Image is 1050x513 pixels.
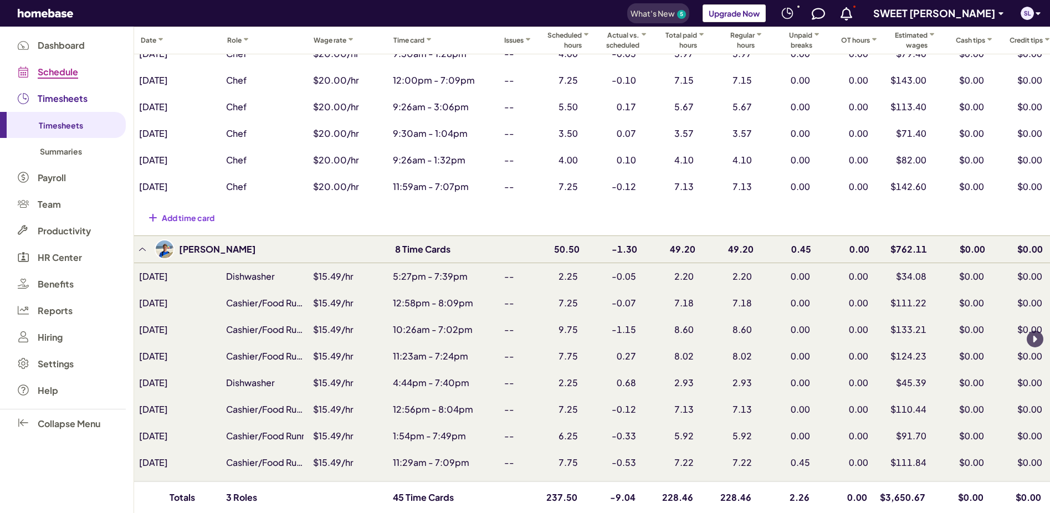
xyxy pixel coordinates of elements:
p: 7.18 [674,296,694,310]
p: [DATE] [139,403,168,416]
a: 5 [677,10,686,19]
p: [DATE] [139,74,168,87]
p: -0.05 [612,270,636,283]
p: -0.33 [612,429,636,443]
p: 0.00 [791,127,810,140]
p: $15.49/hr [313,350,354,363]
p: $0.00 [1017,429,1042,443]
p: 0.00 [791,296,810,310]
p: 7.22 [733,456,752,469]
p: $45.39 [896,376,926,389]
p: $3,650.67 [877,491,925,504]
p: 8.60 [674,323,694,336]
p: Chef [226,100,247,114]
p: Estimated wages [885,30,928,50]
p: [DATE] [139,296,168,310]
p: Total paid hours [655,30,697,50]
p: 0.00 [849,456,868,469]
p: -- [504,153,514,167]
p: 0.00 [849,180,868,193]
p: [DATE] [139,323,168,336]
p: Actual vs. scheduled [597,30,639,50]
p: 5.67 [733,100,752,114]
p: 0.00 [791,323,810,336]
p: OT hours [841,35,870,45]
p: -- [504,74,514,87]
p: 7.18 [733,296,752,310]
span: Payroll [38,173,66,183]
p: -- [504,180,514,193]
p: 0.00 [849,127,868,140]
p: 5.92 [674,429,694,443]
p: -- [504,429,514,443]
p: 7.15 [674,74,694,87]
p: $0.00 [959,270,984,283]
p: $111.84 [890,456,926,469]
p: $0.00 [959,127,984,140]
p: 49.20 [670,243,695,256]
p: $762.11 [890,243,927,256]
p: $0.00 [1017,100,1042,114]
p: $0.00 [1017,403,1042,416]
text: 5 [680,11,683,17]
p: Time card [393,35,424,45]
p: $110.44 [890,403,926,416]
p: 6.25 [559,429,578,443]
p: Cash tips [956,35,985,45]
p: $20.00/hr [313,180,359,193]
p: Wage rate [314,35,346,45]
p: 0.45 [791,243,811,256]
p: 0.27 [617,350,636,363]
p: 0.00 [849,376,868,389]
p: 8.60 [733,323,752,336]
p: $0.00 [959,323,984,336]
button: Upgrade Now [703,4,766,22]
p: 7.25 [559,74,578,87]
p: 3.57 [733,127,752,140]
p: -- [504,270,514,283]
div: Cashier/Food Runner [226,351,304,361]
p: 228.46 [644,491,693,504]
p: $133.21 [890,323,926,336]
p: $0.00 [959,376,984,389]
p: Role [227,35,242,45]
span: Settings [38,359,74,369]
p: 2.20 [733,270,752,283]
p: [DATE] [139,456,168,469]
p: 0.00 [791,153,810,167]
p: 228.46 [703,491,751,504]
p: 3 Roles [226,491,257,504]
p: [DATE] [139,180,168,193]
p: 12:56pm - 8:04pm [393,403,473,416]
p: 0.00 [849,74,868,87]
p: 2.25 [559,376,578,389]
p: $0.00 [959,296,984,310]
p: $113.40 [890,100,926,114]
p: 7.25 [559,180,578,193]
p: 12:00pm - 7:09pm [393,74,475,87]
p: -- [504,296,514,310]
p: 0.00 [849,403,868,416]
p: $0.00 [959,350,984,363]
p: $124.23 [890,350,926,363]
p: $143.00 [890,74,926,87]
img: svg+xml;base64,PHN2ZyB4bWxucz0iaHR0cDovL3d3dy53My5vcmcvMjAwMC9zdmciIHdpZHRoPSIyNCIgaGVpZ2h0PSIyNC... [781,7,794,20]
p: 49.20 [728,243,754,256]
p: 11:23am - 7:24pm [393,350,468,363]
p: 0.00 [791,100,810,114]
p: 2.93 [733,376,752,389]
p: -- [504,100,514,114]
p: $0.00 [959,456,984,469]
p: $0.00 [1017,180,1042,193]
p: 7.13 [733,180,752,193]
p: $15.49/hr [313,429,354,443]
p: $71.40 [896,127,926,140]
p: $142.60 [890,180,926,193]
p: [DATE] [139,350,168,363]
p: $0.00 [959,180,984,193]
p: 8.02 [733,350,752,363]
p: 2.20 [674,270,694,283]
p: $0.00 [1017,127,1042,140]
p: -0.10 [612,74,636,87]
span: Benefits [38,279,74,289]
